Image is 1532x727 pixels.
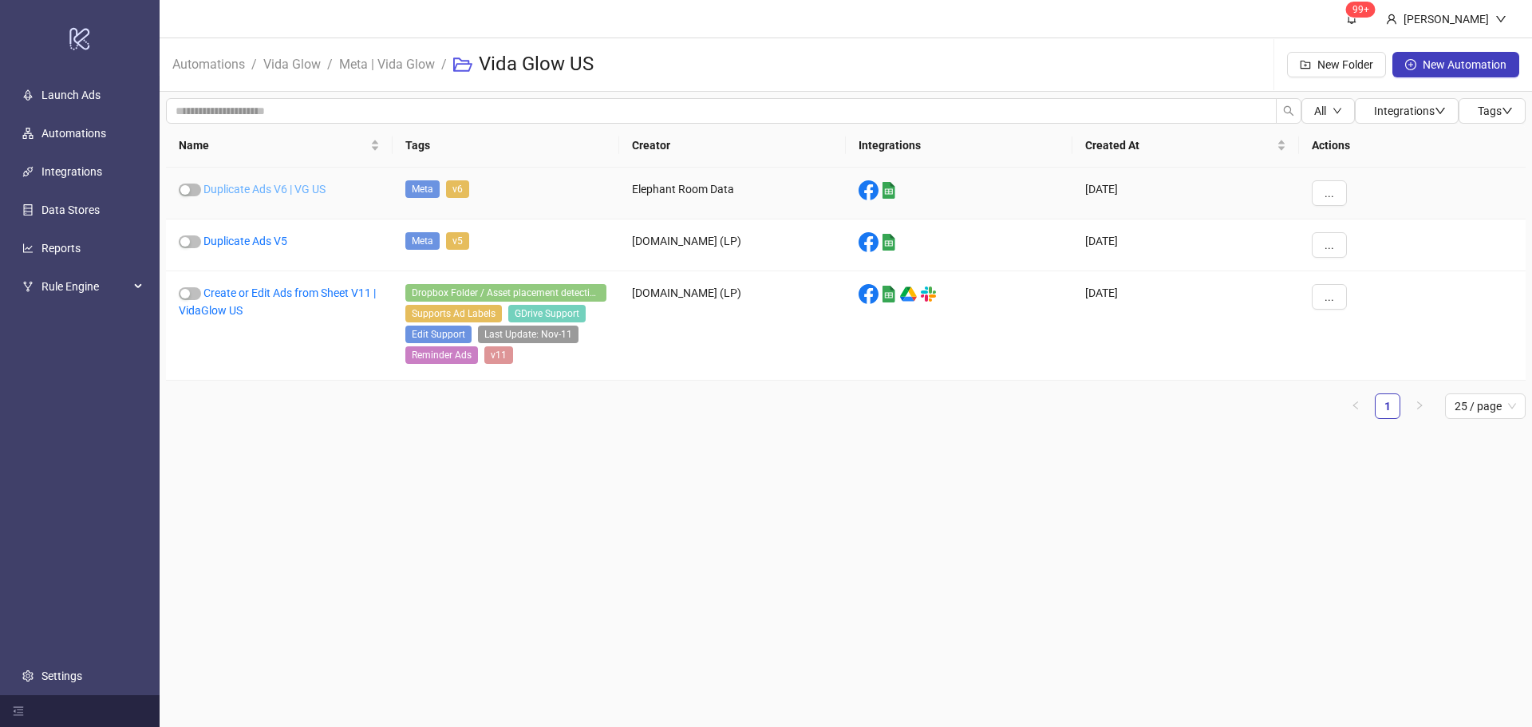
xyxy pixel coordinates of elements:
li: Next Page [1407,393,1432,419]
a: Launch Ads [41,89,101,101]
span: Supports Ad Labels [405,305,502,322]
span: Dropbox Folder / Asset placement detection [405,284,606,302]
span: Reminder Ads [405,346,478,364]
span: Integrations [1374,105,1446,117]
button: ... [1312,180,1347,206]
span: ... [1325,187,1334,200]
li: / [251,39,257,90]
a: Automations [41,127,106,140]
span: menu-fold [13,705,24,717]
li: Previous Page [1343,393,1368,419]
button: Integrationsdown [1355,98,1459,124]
span: left [1351,401,1360,410]
div: [DOMAIN_NAME] (LP) [619,219,846,271]
span: right [1415,401,1424,410]
a: Vida Glow [260,54,324,72]
button: ... [1312,284,1347,310]
a: Automations [169,54,248,72]
span: All [1314,105,1326,117]
span: Name [179,136,367,154]
a: Duplicate Ads V5 [203,235,287,247]
span: Created At [1085,136,1273,154]
a: Settings [41,670,82,682]
a: Meta | Vida Glow [336,54,438,72]
span: v5 [446,232,469,250]
span: down [1502,105,1513,117]
th: Created At [1072,124,1299,168]
button: left [1343,393,1368,419]
span: fork [22,281,34,292]
span: Meta [405,232,440,250]
a: Reports [41,242,81,255]
sup: 1609 [1346,2,1376,18]
button: New Automation [1392,52,1519,77]
div: [PERSON_NAME] [1397,10,1495,28]
span: folder-add [1300,59,1311,70]
span: down [1333,106,1342,116]
div: Elephant Room Data [619,168,846,219]
button: Tagsdown [1459,98,1526,124]
span: New Automation [1423,58,1506,71]
a: Duplicate Ads V6 | VG US [203,183,326,196]
li: / [327,39,333,90]
th: Name [166,124,393,168]
div: [DOMAIN_NAME] (LP) [619,271,846,381]
button: right [1407,393,1432,419]
span: v6 [446,180,469,198]
div: Page Size [1445,393,1526,419]
span: Tags [1478,105,1513,117]
span: down [1495,14,1506,25]
span: down [1435,105,1446,117]
div: [DATE] [1072,219,1299,271]
h3: Vida Glow US [479,52,594,77]
a: Data Stores [41,203,100,216]
span: bell [1346,13,1357,24]
button: New Folder [1287,52,1386,77]
span: user [1386,14,1397,25]
span: plus-circle [1405,59,1416,70]
span: Meta [405,180,440,198]
li: 1 [1375,393,1400,419]
button: Alldown [1301,98,1355,124]
span: Last Update: Nov-11 [478,326,578,343]
a: Create or Edit Ads from Sheet V11 | VidaGlow US [179,286,376,317]
span: ... [1325,290,1334,303]
span: search [1283,105,1294,117]
span: folder-open [453,55,472,74]
li: / [441,39,447,90]
th: Integrations [846,124,1072,168]
button: ... [1312,232,1347,258]
span: 25 / page [1455,394,1516,418]
div: [DATE] [1072,271,1299,381]
span: ... [1325,239,1334,251]
span: Edit Support [405,326,472,343]
th: Creator [619,124,846,168]
th: Tags [393,124,619,168]
span: New Folder [1317,58,1373,71]
th: Actions [1299,124,1526,168]
span: Rule Engine [41,271,129,302]
div: [DATE] [1072,168,1299,219]
span: v11 [484,346,513,364]
a: 1 [1376,394,1400,418]
span: GDrive Support [508,305,586,322]
a: Integrations [41,165,102,178]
